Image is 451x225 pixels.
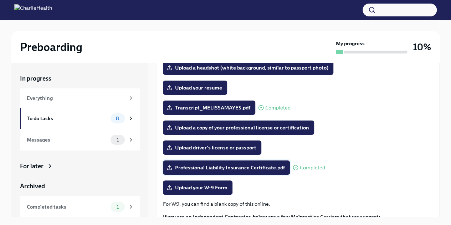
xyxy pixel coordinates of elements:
[163,140,261,155] label: Upload driver's license or passport
[168,164,285,171] span: Professional Liability Insurance Certificate.pdf
[163,101,255,115] label: Transcript_MELISSAMAYES.pdf
[163,214,380,220] strong: If you are an Independent Contractor, below are a few Malpractice Carriers that we suggest:
[265,105,291,111] span: Completed
[20,196,140,218] a: Completed tasks1
[163,121,314,135] label: Upload a copy of your professional license or certification
[300,165,325,170] span: Completed
[20,40,82,54] h2: Preboarding
[168,184,227,191] span: Upload your W-9 Form
[163,81,227,95] label: Upload your resume
[27,94,125,102] div: Everything
[168,84,222,91] span: Upload your resume
[413,41,431,53] h3: 10%
[163,160,290,175] label: Professional Liability Insurance Certificate.pdf
[168,64,328,71] span: Upload a headshot (white background, similar to passport photo)
[20,129,140,150] a: Messages1
[168,124,309,131] span: Upload a copy of your professional license or certification
[20,88,140,108] a: Everything
[163,180,232,195] label: Upload your W-9 Form
[20,108,140,129] a: To do tasks8
[27,136,108,144] div: Messages
[163,61,333,75] label: Upload a headshot (white background, similar to passport photo)
[20,162,140,170] a: For later
[168,104,250,111] span: Transcript_MELISSAMAYES.pdf
[112,204,123,210] span: 1
[168,144,256,151] span: Upload driver's license or passport
[27,203,108,211] div: Completed tasks
[336,40,365,47] strong: My progress
[14,4,52,16] img: CharlieHealth
[163,200,434,208] p: For W9, you can find a blank copy of this online.
[27,114,108,122] div: To do tasks
[112,137,123,143] span: 1
[20,74,140,83] a: In progress
[20,162,43,170] div: For later
[20,182,140,190] a: Archived
[112,116,123,121] span: 8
